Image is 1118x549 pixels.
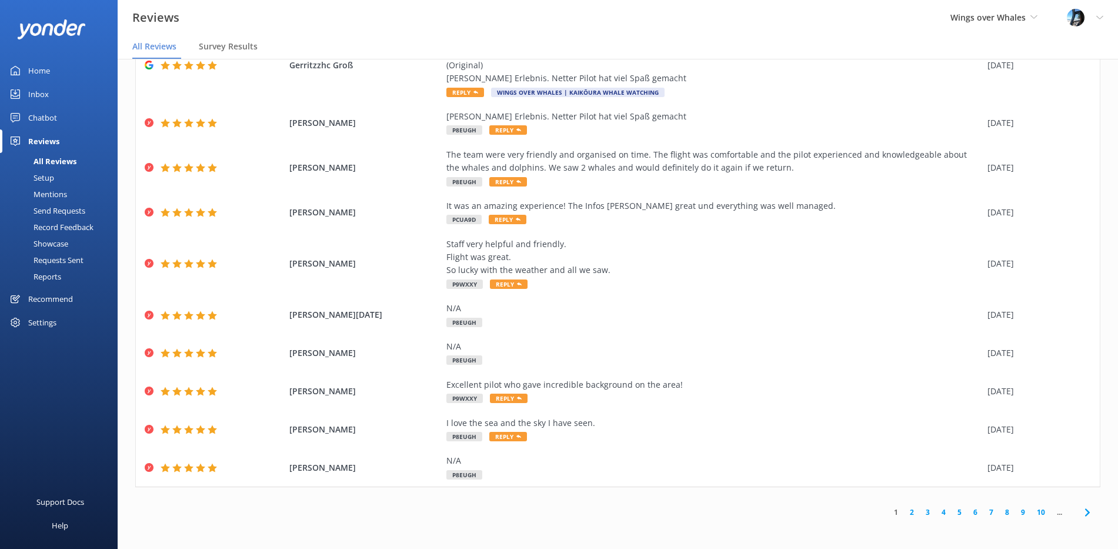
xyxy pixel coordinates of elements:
span: Reply [489,177,527,187]
div: [DATE] [987,347,1085,360]
span: [PERSON_NAME][DATE] [289,308,440,321]
div: Chatbot [28,106,57,129]
div: [PERSON_NAME] Erlebnis. Netter Pilot hat viel Spaß gemacht [446,110,982,123]
a: 7 [983,507,999,518]
span: [PERSON_NAME] [289,347,440,360]
div: [DATE] [987,461,1085,474]
div: Send Requests [7,202,85,219]
div: Requests Sent [7,252,84,268]
div: Excellent pilot who gave incredible background on the area! [446,378,982,391]
span: P9WXXY [446,394,483,403]
a: Requests Sent [7,252,118,268]
div: Showcase [7,235,68,252]
span: Reply [489,215,526,224]
div: N/A [446,454,982,467]
div: [DATE] [987,385,1085,398]
div: [DATE] [987,161,1085,174]
a: 4 [936,507,952,518]
div: Settings [28,311,56,334]
span: [PERSON_NAME] [289,385,440,398]
a: 10 [1031,507,1051,518]
div: Home [28,59,50,82]
span: P8EUGH [446,177,482,187]
span: Reply [490,394,528,403]
span: [PERSON_NAME] [289,161,440,174]
span: P8EUGH [446,432,482,441]
a: Showcase [7,235,118,252]
span: Reply [489,432,527,441]
span: All Reviews [132,41,176,52]
span: [PERSON_NAME] [289,423,440,436]
h3: Reviews [132,8,179,27]
div: Setup [7,169,54,186]
span: Reply [489,125,527,135]
div: Staff very helpful and friendly. Flight was great. So lucky with the weather and all we saw. [446,238,982,277]
span: Survey Results [199,41,258,52]
div: [DATE] [987,206,1085,219]
a: Reports [7,268,118,285]
img: yonder-white-logo.png [18,19,85,39]
span: Gerritzzhc Groß [289,59,440,72]
a: 2 [904,507,920,518]
a: Mentions [7,186,118,202]
span: Reply [446,88,484,97]
div: Mentions [7,186,67,202]
a: 5 [952,507,967,518]
a: 8 [999,507,1015,518]
span: [PERSON_NAME] [289,117,440,129]
div: [DATE] [987,59,1085,72]
span: [PERSON_NAME] [289,257,440,270]
a: 3 [920,507,936,518]
span: [PERSON_NAME] [289,206,440,219]
a: 9 [1015,507,1031,518]
div: The team were very friendly and organised on time. The flight was comfortable and the pilot exper... [446,148,982,175]
div: Reports [7,268,61,285]
span: P8EUGH [446,125,482,135]
div: It was an amazing experience! The Infos [PERSON_NAME] great und everything was well managed. [446,199,982,212]
div: N/A [446,302,982,315]
div: Reviews [28,129,59,153]
a: Setup [7,169,118,186]
span: Wings over Whales [950,12,1026,23]
div: N/A [446,340,982,353]
span: Reply [490,280,528,289]
img: 145-1635463833.jpg [1067,9,1084,26]
div: [DATE] [987,423,1085,436]
div: [DATE] [987,117,1085,129]
span: ... [1051,507,1068,518]
span: P8EUGH [446,355,482,365]
div: I love the sea and the sky I have seen. [446,417,982,430]
a: Record Feedback [7,219,118,235]
a: All Reviews [7,153,118,169]
span: [PERSON_NAME] [289,461,440,474]
div: Support Docs [36,490,84,514]
span: PCUA9D [446,215,482,224]
div: All Reviews [7,153,76,169]
span: P8EUGH [446,470,482,480]
span: P9WXXY [446,280,483,289]
div: Record Feedback [7,219,94,235]
div: Help [52,514,68,537]
a: 1 [888,507,904,518]
div: Recommend [28,287,73,311]
a: Send Requests [7,202,118,219]
div: [DATE] [987,257,1085,270]
span: P8EUGH [446,318,482,327]
a: 6 [967,507,983,518]
div: [DATE] [987,308,1085,321]
div: Inbox [28,82,49,106]
span: Wings Over Whales | Kaikōura Whale Watching [491,88,665,97]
